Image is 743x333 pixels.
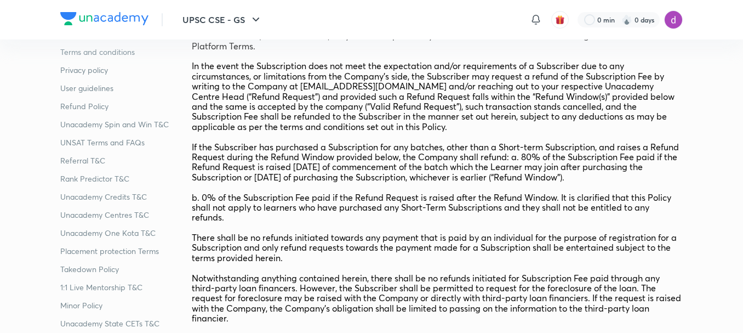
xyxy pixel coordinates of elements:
[60,155,183,166] a: Referral T&C
[60,12,148,28] a: Company Logo
[60,281,183,293] a: 1:1 Live Mentorship T&C
[60,300,183,311] a: Minor Policy
[60,82,183,94] a: User guidelines
[60,100,183,112] a: Refund Policy
[60,12,148,25] img: Company Logo
[60,118,183,130] a: Unacademy Spin and Win T&C
[60,64,183,76] a: Privacy policy
[60,137,183,148] a: UNSAT Terms and FAQs
[60,173,183,184] a: Rank Predictor T&C
[621,14,632,25] img: streak
[555,15,565,25] img: avatar
[60,227,183,239] a: Unacademy One Kota T&C
[664,10,683,29] img: Divyarani choppa
[176,9,269,31] button: UPSC CSE - GS
[551,11,569,29] button: avatar
[60,46,183,58] a: Terms and conditions
[60,209,183,221] a: Unacademy Centres T&C
[60,191,183,202] a: Unacademy Credits T&C
[60,245,183,257] a: Placement protection Terms
[60,318,183,329] a: Unacademy State CETs T&C
[60,263,183,275] a: Takedown Policy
